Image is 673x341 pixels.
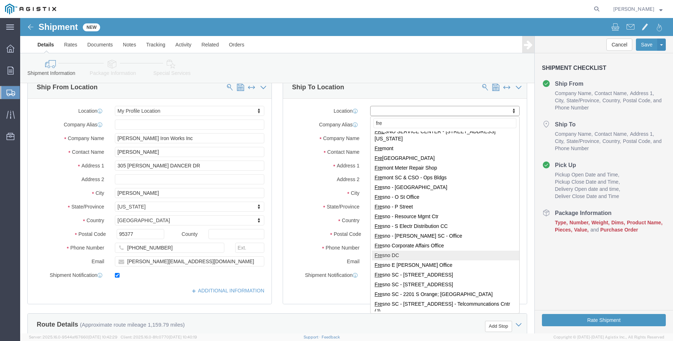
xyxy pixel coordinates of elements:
a: Feedback [322,335,340,339]
span: Copyright © [DATE]-[DATE] Agistix Inc., All Rights Reserved [553,334,664,340]
span: Betty Ortiz [613,5,654,13]
button: [PERSON_NAME] [613,5,663,13]
a: Support [304,335,322,339]
span: Server: 2025.16.0-9544af67660 [29,335,117,339]
iframe: FS Legacy Container [20,18,673,333]
span: [DATE] 10:40:19 [169,335,197,339]
span: Client: 2025.16.0-8fc0770 [121,335,197,339]
span: [DATE] 10:42:29 [88,335,117,339]
img: logo [5,4,56,14]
